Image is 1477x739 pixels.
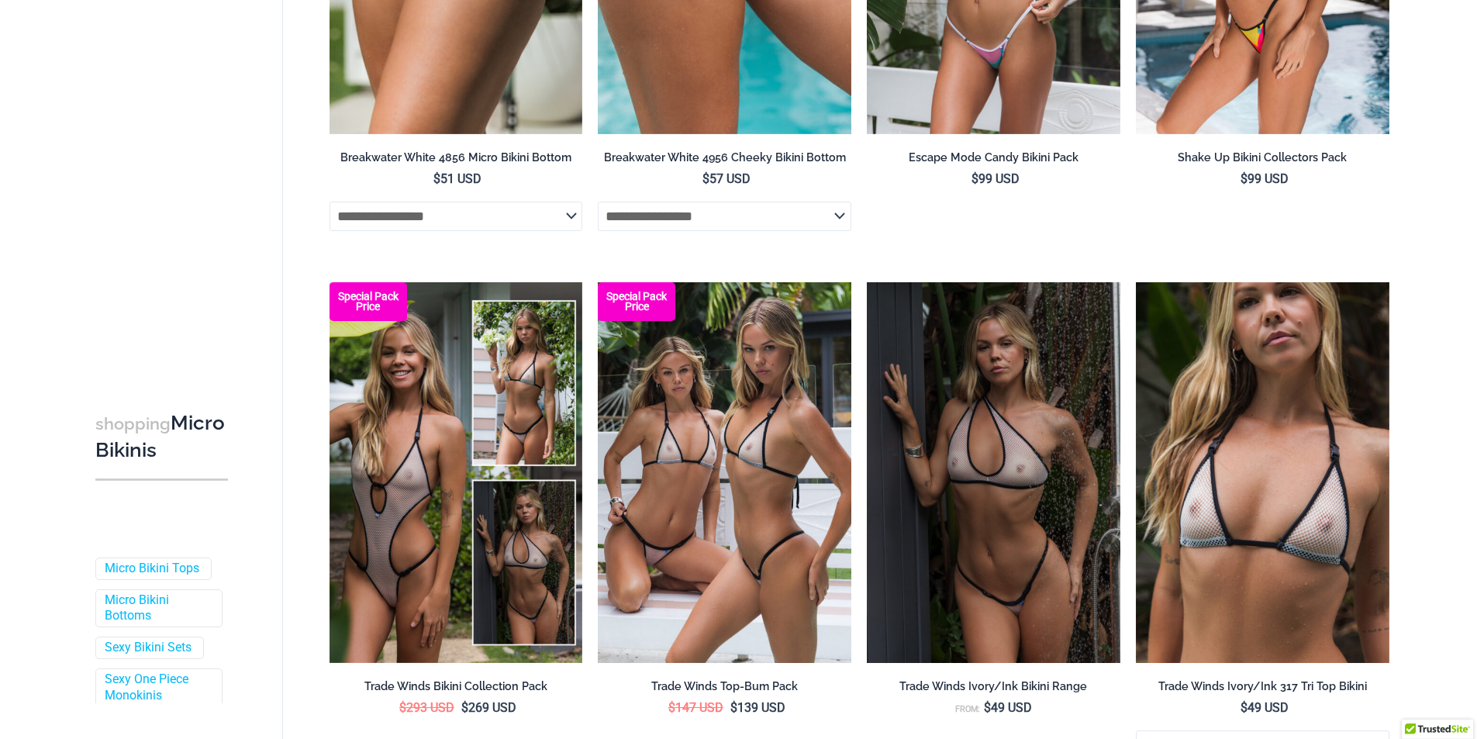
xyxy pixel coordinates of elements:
[95,52,235,362] iframe: TrustedSite Certified
[95,410,228,464] h3: Micro Bikinis
[105,592,210,625] a: Micro Bikini Bottoms
[955,704,980,714] span: From:
[598,679,851,699] a: Trade Winds Top-Bum Pack
[433,171,440,186] span: $
[702,171,751,186] bdi: 57 USD
[330,282,583,662] a: Collection Pack (1) Trade Winds IvoryInk 317 Top 469 Thong 11Trade Winds IvoryInk 317 Top 469 Tho...
[867,679,1120,699] a: Trade Winds Ivory/Ink Bikini Range
[330,292,407,312] b: Special Pack Price
[1136,282,1389,662] a: Trade Winds IvoryInk 317 Top 01Trade Winds IvoryInk 317 Top 469 Thong 03Trade Winds IvoryInk 317 ...
[1241,700,1289,715] bdi: 49 USD
[1241,171,1289,186] bdi: 99 USD
[105,672,210,704] a: Sexy One Piece Monokinis
[1136,679,1389,699] a: Trade Winds Ivory/Ink 317 Tri Top Bikini
[461,700,468,715] span: $
[330,150,583,165] h2: Breakwater White 4856 Micro Bikini Bottom
[867,150,1120,171] a: Escape Mode Candy Bikini Pack
[1136,679,1389,694] h2: Trade Winds Ivory/Ink 317 Tri Top Bikini
[433,171,481,186] bdi: 51 USD
[330,150,583,171] a: Breakwater White 4856 Micro Bikini Bottom
[399,700,454,715] bdi: 293 USD
[1136,282,1389,662] img: Trade Winds IvoryInk 317 Top 01
[668,700,675,715] span: $
[105,641,192,657] a: Sexy Bikini Sets
[1241,171,1248,186] span: $
[598,292,675,312] b: Special Pack Price
[867,150,1120,165] h2: Escape Mode Candy Bikini Pack
[867,679,1120,694] h2: Trade Winds Ivory/Ink Bikini Range
[668,700,723,715] bdi: 147 USD
[330,679,583,694] h2: Trade Winds Bikini Collection Pack
[730,700,737,715] span: $
[95,414,171,433] span: shopping
[461,700,516,715] bdi: 269 USD
[330,679,583,699] a: Trade Winds Bikini Collection Pack
[971,171,1020,186] bdi: 99 USD
[598,150,851,171] a: Breakwater White 4956 Cheeky Bikini Bottom
[730,700,785,715] bdi: 139 USD
[598,150,851,165] h2: Breakwater White 4956 Cheeky Bikini Bottom
[971,171,978,186] span: $
[984,700,1032,715] bdi: 49 USD
[984,700,991,715] span: $
[399,700,406,715] span: $
[105,561,199,577] a: Micro Bikini Tops
[598,282,851,662] a: Top Bum Pack (1) Trade Winds IvoryInk 317 Top 453 Micro 03Trade Winds IvoryInk 317 Top 453 Micro 03
[598,282,851,662] img: Top Bum Pack (1)
[867,282,1120,662] a: Trade Winds IvoryInk 384 Top 453 Micro 04Trade Winds IvoryInk 384 Top 469 Thong 03Trade Winds Ivo...
[330,282,583,662] img: Collection Pack (1)
[1241,700,1248,715] span: $
[702,171,709,186] span: $
[867,282,1120,662] img: Trade Winds IvoryInk 384 Top 453 Micro 04
[1136,150,1389,171] a: Shake Up Bikini Collectors Pack
[1136,150,1389,165] h2: Shake Up Bikini Collectors Pack
[598,679,851,694] h2: Trade Winds Top-Bum Pack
